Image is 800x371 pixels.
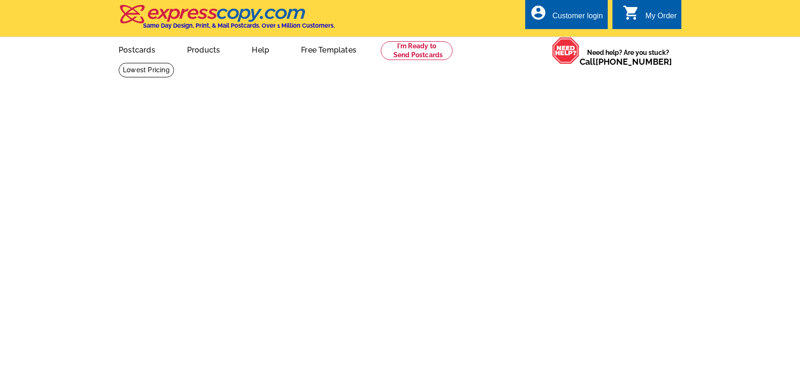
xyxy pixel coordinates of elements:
[645,12,677,25] div: My Order
[286,38,371,60] a: Free Templates
[580,57,672,67] span: Call
[580,48,677,67] span: Need help? Are you stuck?
[552,12,603,25] div: Customer login
[530,10,603,22] a: account_circle Customer login
[237,38,284,60] a: Help
[552,37,580,64] img: help
[104,38,170,60] a: Postcards
[623,10,677,22] a: shopping_cart My Order
[172,38,235,60] a: Products
[119,11,335,29] a: Same Day Design, Print, & Mail Postcards. Over 1 Million Customers.
[596,57,672,67] a: [PHONE_NUMBER]
[623,4,640,21] i: shopping_cart
[530,4,547,21] i: account_circle
[143,22,335,29] h4: Same Day Design, Print, & Mail Postcards. Over 1 Million Customers.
